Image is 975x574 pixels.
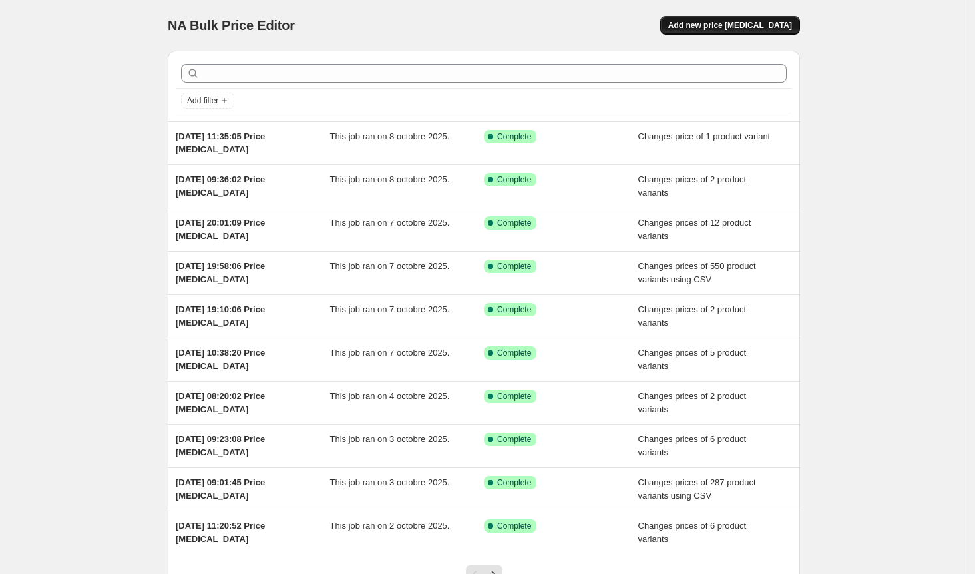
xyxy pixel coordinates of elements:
[638,174,747,198] span: Changes prices of 2 product variants
[181,93,234,109] button: Add filter
[497,348,531,358] span: Complete
[176,174,265,198] span: [DATE] 09:36:02 Price [MEDICAL_DATA]
[330,304,450,314] span: This job ran on 7 octobre 2025.
[330,348,450,358] span: This job ran on 7 octobre 2025.
[638,434,747,457] span: Changes prices of 6 product variants
[330,131,450,141] span: This job ran on 8 octobre 2025.
[638,131,771,141] span: Changes price of 1 product variant
[638,304,747,328] span: Changes prices of 2 product variants
[497,131,531,142] span: Complete
[497,391,531,402] span: Complete
[187,95,218,106] span: Add filter
[668,20,792,31] span: Add new price [MEDICAL_DATA]
[330,477,450,487] span: This job ran on 3 octobre 2025.
[330,174,450,184] span: This job ran on 8 octobre 2025.
[330,434,450,444] span: This job ran on 3 octobre 2025.
[638,348,747,371] span: Changes prices of 5 product variants
[660,16,800,35] button: Add new price [MEDICAL_DATA]
[497,434,531,445] span: Complete
[176,131,265,154] span: [DATE] 11:35:05 Price [MEDICAL_DATA]
[176,434,265,457] span: [DATE] 09:23:08 Price [MEDICAL_DATA]
[176,521,265,544] span: [DATE] 11:20:52 Price [MEDICAL_DATA]
[638,218,751,241] span: Changes prices of 12 product variants
[497,218,531,228] span: Complete
[638,391,747,414] span: Changes prices of 2 product variants
[497,174,531,185] span: Complete
[176,218,265,241] span: [DATE] 20:01:09 Price [MEDICAL_DATA]
[330,261,450,271] span: This job ran on 7 octobre 2025.
[638,261,756,284] span: Changes prices of 550 product variants using CSV
[638,521,747,544] span: Changes prices of 6 product variants
[176,477,265,501] span: [DATE] 09:01:45 Price [MEDICAL_DATA]
[330,218,450,228] span: This job ran on 7 octobre 2025.
[497,261,531,272] span: Complete
[176,348,265,371] span: [DATE] 10:38:20 Price [MEDICAL_DATA]
[638,477,756,501] span: Changes prices of 287 product variants using CSV
[176,261,265,284] span: [DATE] 19:58:06 Price [MEDICAL_DATA]
[497,477,531,488] span: Complete
[497,521,531,531] span: Complete
[176,391,265,414] span: [DATE] 08:20:02 Price [MEDICAL_DATA]
[330,391,450,401] span: This job ran on 4 octobre 2025.
[168,18,295,33] span: NA Bulk Price Editor
[330,521,450,531] span: This job ran on 2 octobre 2025.
[176,304,265,328] span: [DATE] 19:10:06 Price [MEDICAL_DATA]
[497,304,531,315] span: Complete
